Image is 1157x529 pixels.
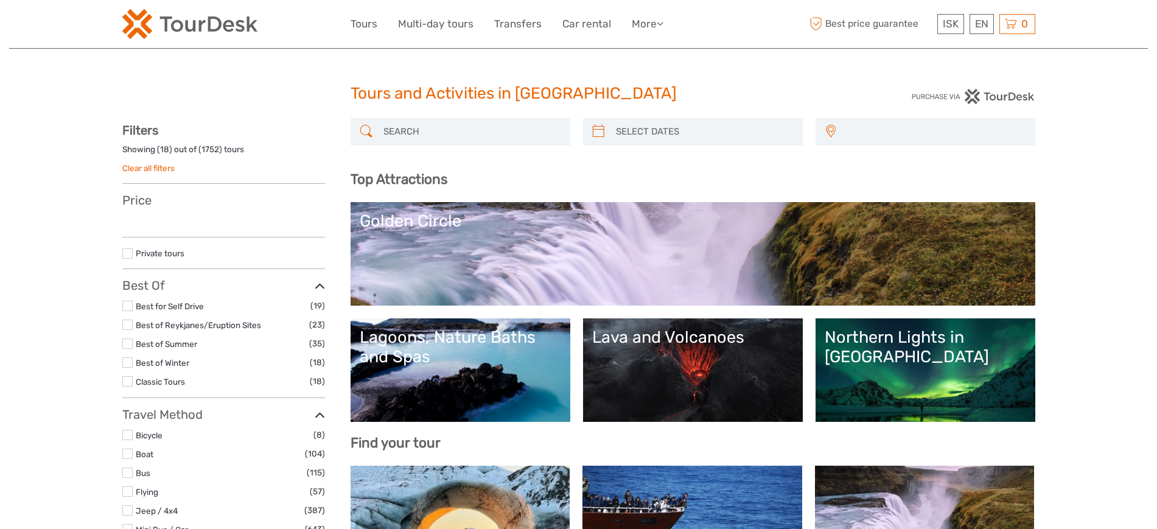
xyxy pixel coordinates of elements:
[122,9,257,39] img: 120-15d4194f-c635-41b9-a512-a3cb382bfb57_logo_small.png
[360,211,1026,296] a: Golden Circle
[351,84,807,103] h1: Tours and Activities in [GEOGRAPHIC_DATA]
[136,320,261,330] a: Best of Reykjanes/Eruption Sites
[379,121,564,142] input: SEARCH
[632,15,663,33] a: More
[825,328,1026,413] a: Northern Lights in [GEOGRAPHIC_DATA]
[943,18,959,30] span: ISK
[136,430,163,440] a: Bicycle
[592,328,794,413] a: Lava and Volcanoes
[136,339,197,349] a: Best of Summer
[310,374,325,388] span: (18)
[201,144,219,155] label: 1752
[398,15,474,33] a: Multi-day tours
[310,299,325,313] span: (19)
[309,337,325,351] span: (35)
[310,356,325,370] span: (18)
[360,328,561,367] div: Lagoons, Nature Baths and Spas
[351,171,447,187] b: Top Attractions
[611,121,797,142] input: SELECT DATES
[970,14,994,34] div: EN
[122,163,175,173] a: Clear all filters
[122,123,158,138] strong: Filters
[136,248,184,258] a: Private tours
[122,193,325,208] h3: Price
[136,468,150,478] a: Bus
[136,487,158,497] a: Flying
[351,15,377,33] a: Tours
[136,358,189,368] a: Best of Winter
[304,503,325,517] span: (387)
[122,144,325,163] div: Showing ( ) out of ( ) tours
[494,15,542,33] a: Transfers
[136,377,185,387] a: Classic Tours
[309,318,325,332] span: (23)
[351,435,441,451] b: Find your tour
[310,485,325,499] span: (57)
[305,447,325,461] span: (104)
[122,407,325,422] h3: Travel Method
[307,466,325,480] span: (115)
[160,144,169,155] label: 18
[122,278,325,293] h3: Best Of
[592,328,794,347] div: Lava and Volcanoes
[807,14,934,34] span: Best price guarantee
[313,428,325,442] span: (8)
[136,449,153,459] a: Boat
[136,301,204,311] a: Best for Self Drive
[360,328,561,413] a: Lagoons, Nature Baths and Spas
[1019,18,1030,30] span: 0
[911,89,1035,104] img: PurchaseViaTourDesk.png
[825,328,1026,367] div: Northern Lights in [GEOGRAPHIC_DATA]
[136,506,178,516] a: Jeep / 4x4
[360,211,1026,231] div: Golden Circle
[562,15,611,33] a: Car rental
